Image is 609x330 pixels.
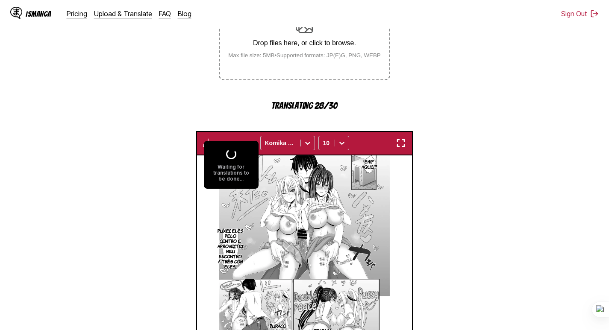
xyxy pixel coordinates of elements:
a: Pricing [67,9,87,18]
a: IsManga LogoIsManga [10,7,67,20]
p: Translating 28/30 [219,101,390,111]
p: Drop files here, or click to browse. [221,39,388,47]
a: FAQ [159,9,171,18]
small: Max file size: 5MB • Supported formats: JP(E)G, PNG, WEBP [221,52,388,58]
p: EH!? AQUI!? [360,157,379,171]
a: Blog [178,9,191,18]
img: Sign out [590,9,599,18]
small: Waiting for translations to be done... [211,164,252,182]
a: Upload & Translate [94,9,152,18]
p: PUXEI ELES PELO CENTRO E APROVEITEI MEU ENCONTRO A TRÊS COM ELES... [216,226,245,271]
img: Enter fullscreen [396,138,406,148]
button: Sign Out [561,9,599,18]
img: IsManga Logo [10,7,22,19]
img: Download translated images [203,138,213,148]
div: IsManga [26,10,51,18]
